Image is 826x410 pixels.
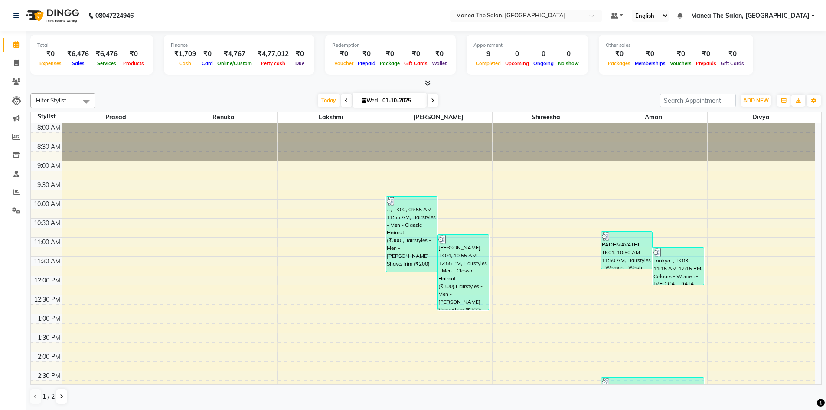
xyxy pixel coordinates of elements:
[170,112,277,123] span: Renuka
[386,197,437,272] div: . ., TK02, 09:55 AM-11:55 AM, Hairstyles - Men - Classic Haircut (₹300),Hairstyles - Men - [PERSO...
[332,60,356,66] span: Voucher
[380,94,423,107] input: 2025-10-01
[36,142,62,151] div: 8:30 AM
[92,49,121,59] div: ₹6,476
[718,60,746,66] span: Gift Cards
[660,94,736,107] input: Search Appointment
[33,295,62,304] div: 12:30 PM
[32,200,62,209] div: 10:00 AM
[531,60,556,66] span: Ongoing
[62,112,170,123] span: Prasad
[668,60,694,66] span: Vouchers
[430,49,449,59] div: ₹0
[359,97,380,104] span: Wed
[556,60,581,66] span: No show
[503,60,531,66] span: Upcoming
[718,49,746,59] div: ₹0
[95,3,134,28] b: 08047224946
[37,42,146,49] div: Total
[438,235,489,310] div: [PERSON_NAME], TK04, 10:55 AM-12:55 PM, Hairstyles - Men - Classic Haircut (₹300),Hairstyles - Me...
[691,11,810,20] span: Manea The Salon, [GEOGRAPHIC_DATA]
[606,49,633,59] div: ₹0
[708,112,815,123] span: Divya
[378,60,402,66] span: Package
[633,49,668,59] div: ₹0
[292,49,307,59] div: ₹0
[36,371,62,380] div: 2:30 PM
[473,42,581,49] div: Appointment
[633,60,668,66] span: Memberships
[606,60,633,66] span: Packages
[121,49,146,59] div: ₹0
[385,112,492,123] span: [PERSON_NAME]
[215,49,254,59] div: ₹4,767
[36,352,62,361] div: 2:00 PM
[493,112,600,123] span: shireesha
[402,60,430,66] span: Gift Cards
[430,60,449,66] span: Wallet
[64,49,92,59] div: ₹6,476
[177,60,193,66] span: Cash
[318,94,340,107] span: Today
[332,49,356,59] div: ₹0
[31,112,62,121] div: Stylist
[278,112,385,123] span: Lakshmi
[378,49,402,59] div: ₹0
[332,42,449,49] div: Redemption
[70,60,87,66] span: Sales
[36,161,62,171] div: 9:00 AM
[600,112,707,123] span: Aman
[95,60,118,66] span: Services
[741,95,771,107] button: ADD NEW
[32,257,62,266] div: 11:30 AM
[743,97,769,104] span: ADD NEW
[37,49,64,59] div: ₹0
[33,276,62,285] div: 12:00 PM
[606,42,746,49] div: Other sales
[171,49,199,59] div: ₹1,709
[171,42,307,49] div: Finance
[32,219,62,228] div: 10:30 AM
[531,49,556,59] div: 0
[215,60,254,66] span: Online/Custom
[36,314,62,323] div: 1:00 PM
[601,232,652,269] div: PADHMAVATHI, TK01, 10:50 AM-11:50 AM, Hairstyles - Women - Wash, Conditioning & Blow Dry (₹800)
[121,60,146,66] span: Products
[503,49,531,59] div: 0
[293,60,307,66] span: Due
[356,60,378,66] span: Prepaid
[36,97,66,104] span: Filter Stylist
[199,49,215,59] div: ₹0
[473,60,503,66] span: Completed
[473,49,503,59] div: 9
[254,49,292,59] div: ₹4,77,012
[42,392,55,401] span: 1 / 2
[402,49,430,59] div: ₹0
[32,238,62,247] div: 11:00 AM
[259,60,287,66] span: Petty cash
[36,123,62,132] div: 8:00 AM
[653,248,704,285] div: Loukya ., TK03, 11:15 AM-12:15 PM, Colours - Women - [MEDICAL_DATA] Free (₹1700)
[556,49,581,59] div: 0
[37,60,64,66] span: Expenses
[36,333,62,342] div: 1:30 PM
[199,60,215,66] span: Card
[36,180,62,190] div: 9:30 AM
[668,49,694,59] div: ₹0
[694,49,718,59] div: ₹0
[22,3,82,28] img: logo
[694,60,718,66] span: Prepaids
[356,49,378,59] div: ₹0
